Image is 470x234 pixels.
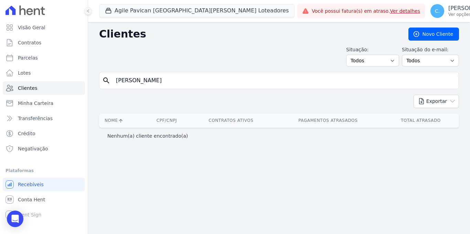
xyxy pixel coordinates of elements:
[312,8,420,15] span: Você possui fatura(s) em atraso.
[3,21,85,34] a: Visão Geral
[99,114,145,128] th: Nome
[402,46,459,53] label: Situação do e-mail:
[99,4,295,17] button: Agile Pavican [GEOGRAPHIC_DATA][PERSON_NAME] Loteadores
[3,96,85,110] a: Minha Carteira
[189,114,274,128] th: Contratos Ativos
[3,127,85,140] a: Crédito
[112,74,456,87] input: Buscar por nome, CPF ou e-mail
[390,8,420,14] a: Ver detalhes
[346,46,399,53] label: Situação:
[3,81,85,95] a: Clientes
[274,114,383,128] th: Pagamentos Atrasados
[18,54,38,61] span: Parcelas
[3,111,85,125] a: Transferências
[107,132,188,139] p: Nenhum(a) cliente encontrado(a)
[99,28,397,40] h2: Clientes
[18,115,53,122] span: Transferências
[3,178,85,191] a: Recebíveis
[408,28,459,41] a: Novo Cliente
[3,66,85,80] a: Lotes
[383,114,459,128] th: Total Atrasado
[102,76,110,85] i: search
[3,193,85,206] a: Conta Hent
[18,24,45,31] span: Visão Geral
[18,39,41,46] span: Contratos
[18,145,48,152] span: Negativação
[18,196,45,203] span: Conta Hent
[414,95,459,108] button: Exportar
[18,100,53,107] span: Minha Carteira
[3,142,85,156] a: Negativação
[18,85,37,92] span: Clientes
[18,70,31,76] span: Lotes
[6,167,82,175] div: Plataformas
[435,9,440,13] span: C.
[18,181,44,188] span: Recebíveis
[3,51,85,65] a: Parcelas
[3,36,85,50] a: Contratos
[145,114,189,128] th: CPF/CNPJ
[7,211,23,227] div: Open Intercom Messenger
[18,130,35,137] span: Crédito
